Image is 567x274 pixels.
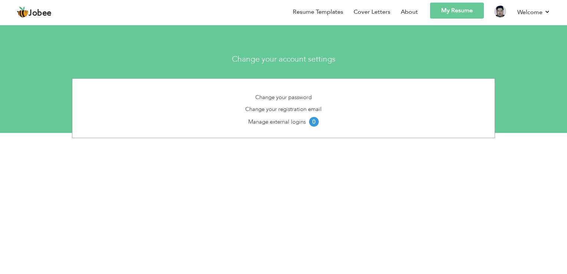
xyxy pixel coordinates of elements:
a: Manage external logins [248,118,306,125]
img: Profile Img [494,6,506,17]
a: Resume Templates [293,8,343,16]
img: jobee.io [17,6,29,18]
a: Change your password [255,94,312,101]
a: Jobee [17,6,52,18]
span: Jobee [29,9,52,17]
a: My Resume [430,3,484,19]
span: 0 [309,117,319,127]
a: Welcome [517,8,550,17]
a: Change your registration email [245,105,322,113]
h3: Change your account settings [76,55,491,63]
a: 0 [307,118,319,125]
a: About [401,8,418,16]
a: Cover Letters [354,8,390,16]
